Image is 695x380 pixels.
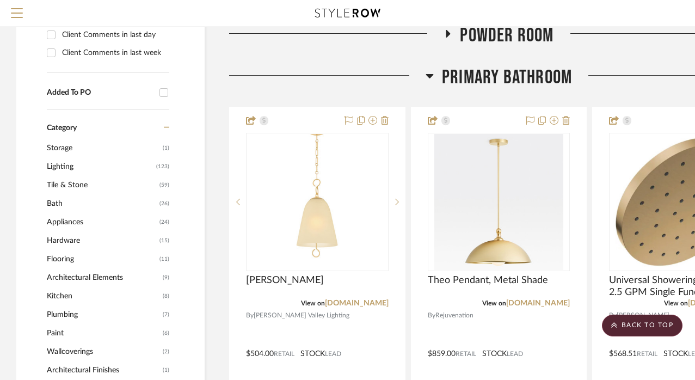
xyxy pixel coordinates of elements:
div: Client Comments in last week [62,44,167,62]
span: (9) [163,269,169,286]
span: [PERSON_NAME] [617,310,669,321]
span: Tile & Stone [47,176,157,194]
a: [DOMAIN_NAME] [506,299,570,307]
span: Category [47,124,77,133]
span: (26) [159,195,169,212]
span: (123) [156,158,169,175]
span: Architectural Elements [47,268,160,287]
span: By [428,310,435,321]
span: Hardware [47,231,157,250]
span: Lighting [47,157,153,176]
span: Appliances [47,213,157,231]
span: Flooring [47,250,157,268]
span: (15) [159,232,169,249]
span: Rejuvenation [435,310,473,321]
span: Paint [47,324,160,342]
span: Theo Pendant, Metal Shade [428,274,548,286]
span: View on [301,300,325,307]
span: [PERSON_NAME] [246,274,324,286]
span: Kitchen [47,287,160,305]
div: Added To PO [47,88,154,97]
span: Wallcoverings [47,342,160,361]
span: (6) [163,324,169,342]
span: Architectural Finishes [47,361,160,379]
img: Theo Pendant, Metal Shade [434,134,563,270]
span: View on [664,300,688,307]
span: (1) [163,139,169,157]
span: By [246,310,254,321]
span: (1) [163,361,169,379]
span: Bath [47,194,157,213]
img: Christine [249,134,385,270]
div: Client Comments in last day [62,26,167,44]
span: Storage [47,139,160,157]
span: [PERSON_NAME] Valley Lighting [254,310,349,321]
span: Powder Room [460,24,553,47]
span: (59) [159,176,169,194]
span: (24) [159,213,169,231]
span: View on [482,300,506,307]
span: (2) [163,343,169,360]
span: Primary Bathroom [442,66,572,89]
span: By [609,310,617,321]
span: (7) [163,306,169,323]
span: (8) [163,287,169,305]
span: Plumbing [47,305,160,324]
span: (11) [159,250,169,268]
scroll-to-top-button: BACK TO TOP [602,315,682,336]
a: [DOMAIN_NAME] [325,299,389,307]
